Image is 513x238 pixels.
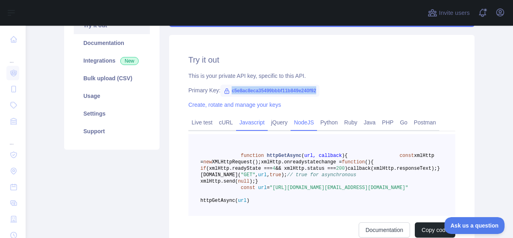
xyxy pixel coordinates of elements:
[241,153,264,159] span: function
[371,159,374,165] span: {
[397,116,411,129] a: Go
[342,153,345,159] span: )
[200,198,238,203] span: httpGetAsync(
[74,122,150,140] a: Support
[212,159,261,165] span: XMLHttpRequest();
[6,48,19,64] div: ...
[188,72,455,80] div: This is your private API key, specific to this API.
[203,159,212,165] span: new
[275,166,336,171] span: && xmlHttp.status ===
[74,69,150,87] a: Bulk upload (CSV)
[255,172,258,178] span: ,
[345,153,347,159] span: {
[304,153,342,159] span: url, callback
[188,86,455,94] div: Primary Key:
[120,57,139,65] span: New
[220,85,319,97] span: c5e8ac8eca35499bbbf11b849e240f92
[267,153,301,159] span: httpGetAsync
[317,116,341,129] a: Python
[238,198,247,203] span: url
[379,116,397,129] a: PHP
[6,130,19,146] div: ...
[200,172,241,178] span: [DOMAIN_NAME](
[347,166,437,171] span: callback(xmlHttp.responseText);
[301,153,304,159] span: (
[368,159,371,165] span: )
[241,172,255,178] span: "GET"
[258,172,267,178] span: url
[345,166,347,171] span: )
[206,166,273,171] span: (xmlHttp.readyState ===
[238,179,250,184] span: null
[74,105,150,122] a: Settings
[249,179,255,184] span: );
[444,217,505,234] iframe: Toggle Customer Support
[336,166,345,171] span: 200
[291,116,317,129] a: NodeJS
[281,172,287,178] span: );
[400,153,414,159] span: const
[261,159,342,165] span: xmlHttp.onreadystatechange =
[267,172,270,178] span: ,
[437,166,440,171] span: }
[270,172,281,178] span: true
[268,116,291,129] a: jQuery
[188,116,216,129] a: Live test
[361,116,379,129] a: Java
[246,198,249,203] span: )
[426,6,471,19] button: Invite users
[241,185,255,191] span: const
[270,185,408,191] span: "[URL][DOMAIN_NAME][EMAIL_ADDRESS][DOMAIN_NAME]"
[200,166,206,171] span: if
[236,116,268,129] a: Javascript
[258,185,267,191] span: url
[74,87,150,105] a: Usage
[411,116,439,129] a: Postman
[341,116,361,129] a: Ruby
[200,179,238,184] span: xmlHttp.send(
[365,159,368,165] span: (
[342,159,365,165] span: function
[415,222,455,238] button: Copy code
[216,116,236,129] a: cURL
[267,185,270,191] span: =
[74,52,150,69] a: Integrations New
[188,102,281,108] a: Create, rotate and manage your keys
[188,54,455,65] h2: Try it out
[359,222,410,238] a: Documentation
[273,166,275,171] span: 4
[439,8,470,18] span: Invite users
[74,34,150,52] a: Documentation
[255,179,258,184] span: }
[287,172,356,178] span: // true for asynchronous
